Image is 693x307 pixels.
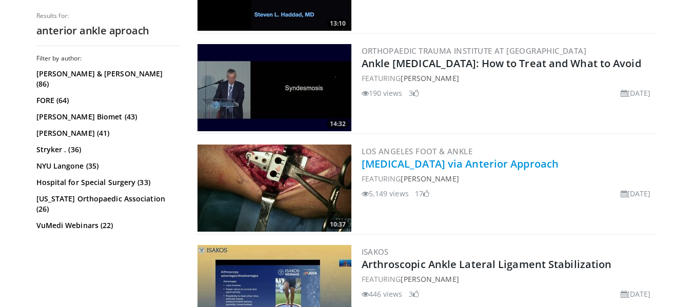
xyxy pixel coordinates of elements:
[362,56,641,70] a: Ankle [MEDICAL_DATA]: How to Treat and What to Avoid
[36,220,177,231] a: VuMedi Webinars (22)
[36,128,177,138] a: [PERSON_NAME] (41)
[415,188,429,199] li: 17
[36,194,177,214] a: [US_STATE] Orthopaedic Association (26)
[36,145,177,155] a: Stryker . (36)
[36,12,180,20] p: Results for:
[362,146,473,156] a: Los Angeles Foot & Ankle
[197,145,351,232] img: 48c309ac-6041-40a9-a5cd-d37dcc1ec6b5.300x170_q85_crop-smart_upscale.jpg
[362,247,389,257] a: ISAKOS
[36,69,177,89] a: [PERSON_NAME] & [PERSON_NAME] (86)
[621,88,651,98] li: [DATE]
[197,44,351,131] a: 14:32
[409,88,419,98] li: 3
[327,19,349,28] span: 13:10
[362,188,409,199] li: 5,149 views
[327,220,349,229] span: 10:37
[362,157,559,171] a: [MEDICAL_DATA] via Anterior Approach
[362,274,655,284] div: FEATURING
[327,119,349,129] span: 14:32
[362,257,612,271] a: Arthroscopic Ankle Lateral Ligament Stabilization
[36,54,180,63] h3: Filter by author:
[197,145,351,232] a: 10:37
[362,173,655,184] div: FEATURING
[36,112,177,122] a: [PERSON_NAME] Biomet (43)
[621,188,651,199] li: [DATE]
[36,177,177,188] a: Hospital for Special Surgery (33)
[197,44,351,131] img: 19830462-5f3a-4276-97ab-63fe186e2edc.300x170_q85_crop-smart_upscale.jpg
[621,289,651,299] li: [DATE]
[401,174,459,183] a: [PERSON_NAME]
[36,24,180,37] h2: anterior ankle aproach
[36,95,177,106] a: FORE (64)
[409,289,419,299] li: 3
[362,289,403,299] li: 446 views
[362,73,655,84] div: FEATURING
[401,73,459,83] a: [PERSON_NAME]
[362,46,587,56] a: Orthopaedic Trauma Institute at [GEOGRAPHIC_DATA]
[401,274,459,284] a: [PERSON_NAME]
[362,88,403,98] li: 190 views
[36,161,177,171] a: NYU Langone (35)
